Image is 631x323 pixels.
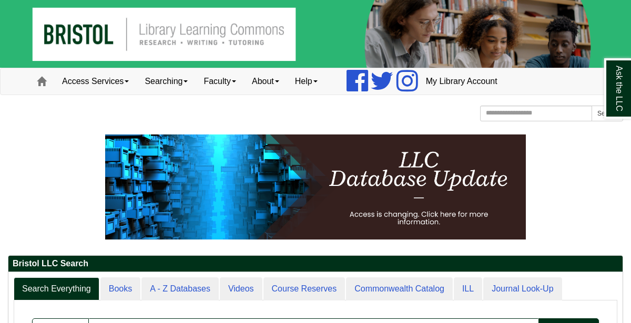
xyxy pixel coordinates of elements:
[105,134,526,239] img: HTML tutorial
[141,277,219,301] a: A - Z Databases
[263,277,345,301] a: Course Reserves
[346,277,453,301] a: Commonwealth Catalog
[244,68,287,95] a: About
[14,277,99,301] a: Search Everything
[196,68,244,95] a: Faculty
[592,106,623,121] button: Search
[137,68,196,95] a: Searching
[100,277,140,301] a: Books
[54,68,137,95] a: Access Services
[220,277,262,301] a: Videos
[418,68,505,95] a: My Library Account
[483,277,562,301] a: Journal Look-Up
[287,68,325,95] a: Help
[8,256,623,272] h2: Bristol LLC Search
[454,277,482,301] a: ILL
